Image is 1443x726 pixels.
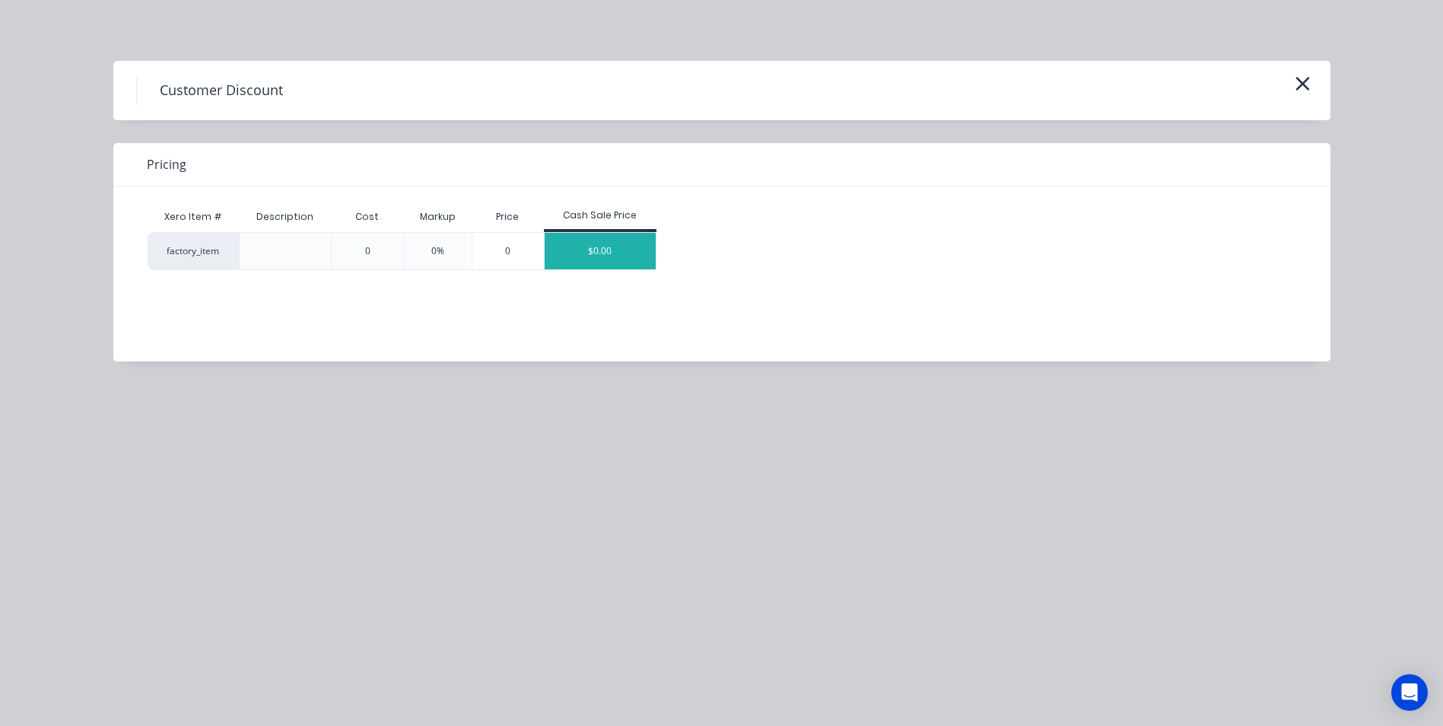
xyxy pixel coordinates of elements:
div: $0.00 [545,233,656,269]
div: Xero Item # [148,202,239,232]
div: Cash Sale Price [544,209,656,222]
div: factory_item [148,232,239,270]
div: 0% [431,244,444,258]
div: Cost [331,202,404,232]
div: Description [244,198,326,236]
div: Price [472,202,545,232]
span: Pricing [147,155,186,174]
div: 0 [472,233,545,269]
div: 0 [365,244,370,258]
h4: Customer Discount [136,76,306,105]
div: Markup [404,202,472,232]
div: Open Intercom Messenger [1391,674,1428,711]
